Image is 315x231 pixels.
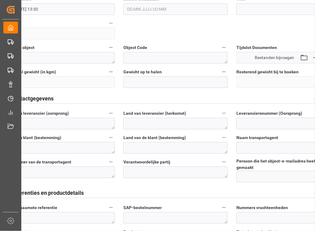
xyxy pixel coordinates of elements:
[123,111,186,116] font: Land van leverancier (herkomst)
[220,158,228,166] button: Verantwoordelijke partij
[107,158,115,166] button: Nummer van de transportagent
[107,134,115,142] button: Naam klant (bestemming)
[236,205,288,210] font: Nummers vrachteenheden
[11,69,56,74] font: Totaal gewicht (in kgm)
[11,159,71,164] font: Nummer van de transportagent
[123,69,162,74] font: Gewicht op te halen
[107,109,115,117] button: Naam leverancier (oorsprong)
[123,45,147,50] font: Object Code
[11,205,57,210] font: Voornaamste referentie
[11,3,115,15] input: DD.MM.JJJJ UU:MM
[220,204,228,212] button: SAP-bestelnummer
[107,44,115,51] button: Soort object
[107,204,115,212] button: Voornaamste referentie
[220,134,228,142] button: Land van de klant (bestemming)
[220,44,228,51] button: Object Code
[107,19,115,27] button: code
[236,111,302,116] font: Leveranciersnummer (Oorsprong)
[11,45,34,50] font: Soort object
[107,68,115,76] button: Totaal gewicht (in kgm)
[11,94,54,103] h2: Contactgegevens
[11,135,61,140] font: Naam klant (bestemming)
[123,205,162,210] font: SAP-bestelnummer
[123,159,170,164] font: Verantwoordelijke partij
[255,54,294,61] span: Bestanden bijvoegen
[11,111,69,116] font: Naam leverancier (oorsprong)
[220,68,228,76] button: Gewicht op te halen
[220,109,228,117] button: Land van leverancier (herkomst)
[236,135,278,140] font: Naam transportagent
[11,189,84,197] h2: Referenties en productdetails
[236,45,277,50] font: Tijdslot Documenten
[123,3,228,15] input: DD.MM.JJJJ UU:MM
[236,69,299,74] font: Resterend gewicht bij te boeken
[123,135,186,140] font: Land van de klant (bestemming)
